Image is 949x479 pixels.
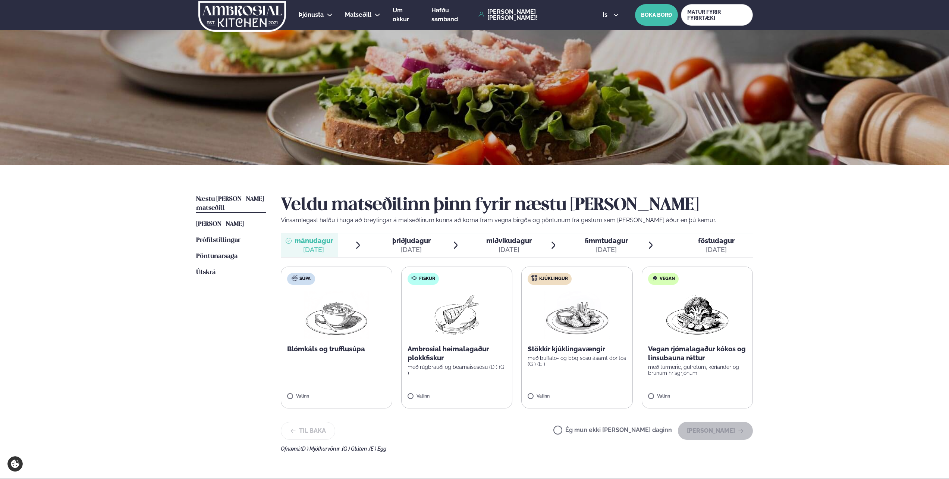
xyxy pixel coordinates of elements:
[196,196,264,211] span: Næstu [PERSON_NAME] matseðill
[281,446,753,452] div: Ofnæmi:
[292,275,298,281] img: soup.svg
[281,216,753,225] p: Vinsamlegast hafðu í huga að breytingar á matseðlinum kunna að koma fram vegna birgða og pöntunum...
[196,236,241,245] a: Prófílstillingar
[648,345,747,363] p: Vegan rjómalagaður kókos og linsubauna réttur
[698,237,735,245] span: föstudagur
[392,245,431,254] div: [DATE]
[299,11,324,18] span: Þjónusta
[419,276,435,282] span: Fiskur
[478,9,585,21] a: [PERSON_NAME] [PERSON_NAME]!
[345,11,371,18] span: Matseðill
[393,6,419,24] a: Um okkur
[635,4,678,26] button: BÓKA BORÐ
[196,195,266,213] a: Næstu [PERSON_NAME] matseðill
[597,12,625,18] button: is
[392,237,431,245] span: þriðjudagur
[196,220,244,229] a: [PERSON_NAME]
[342,446,369,452] span: (G ) Glúten ,
[652,275,658,281] img: Vegan.svg
[196,269,216,276] span: Útskrá
[486,237,532,245] span: miðvikudagur
[281,195,753,216] h2: Veldu matseðilinn þinn fyrir næstu [PERSON_NAME]
[660,276,675,282] span: Vegan
[585,245,628,254] div: [DATE]
[299,10,324,19] a: Þjónusta
[531,275,537,281] img: chicken.svg
[196,252,238,261] a: Pöntunarsaga
[411,275,417,281] img: fish.svg
[648,364,747,376] p: með turmeric, gulrótum, kóríander og brúnum hrísgrjónum
[295,237,333,245] span: mánudagur
[681,4,753,26] a: MATUR FYRIR FYRIRTÆKI
[196,253,238,259] span: Pöntunarsaga
[585,237,628,245] span: fimmtudagur
[7,456,23,472] a: Cookie settings
[664,291,730,339] img: Vegan.png
[408,345,506,363] p: Ambrosial heimalagaður plokkfiskur
[539,276,568,282] span: Kjúklingur
[304,291,369,339] img: Soup.png
[486,245,532,254] div: [DATE]
[301,446,342,452] span: (D ) Mjólkurvörur ,
[603,12,610,18] span: is
[431,7,458,23] span: Hafðu samband
[196,221,244,227] span: [PERSON_NAME]
[544,291,610,339] img: Chicken-wings-legs.png
[369,446,386,452] span: (E ) Egg
[408,364,506,376] p: með rúgbrauði og bearnaisesósu (D ) (G )
[393,7,409,23] span: Um okkur
[431,6,475,24] a: Hafðu samband
[198,1,287,32] img: logo
[196,237,241,243] span: Prófílstillingar
[678,422,753,440] button: [PERSON_NAME]
[528,355,626,367] p: með buffalo- og bbq sósu ásamt doritos (G ) (E )
[287,345,386,354] p: Blómkáls og trufflusúpa
[433,291,481,339] img: fish.png
[281,422,335,440] button: Til baka
[528,345,626,354] p: Stökkir kjúklingavængir
[345,10,371,19] a: Matseðill
[196,268,216,277] a: Útskrá
[698,245,735,254] div: [DATE]
[295,245,333,254] div: [DATE]
[299,276,311,282] span: Súpa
